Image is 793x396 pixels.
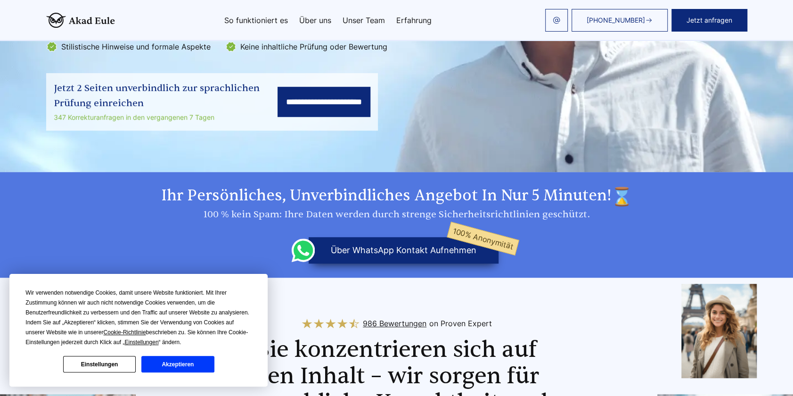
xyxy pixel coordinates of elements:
span: [PHONE_NUMBER] [587,16,645,24]
a: Unser Team [343,16,385,24]
div: Jetzt 2 Seiten unverbindlich zur sprachlichen Prüfung einreichen [54,81,278,111]
span: 986 Bewertungen [363,316,426,331]
span: 100% Anonymität [447,222,520,256]
li: Keine inhaltliche Prüfung oder Bewertung [225,39,399,54]
span: Einstellungen [124,339,158,346]
h2: Ihr persönliches, unverbindliches Angebot in nur 5 Minuten! [46,186,747,207]
a: Über uns [299,16,331,24]
a: Erfahrung [396,16,432,24]
button: Akzeptieren [141,356,214,372]
span: Cookie-Richtlinie [104,329,146,336]
a: 986 Bewertungenon Proven Expert [301,316,492,331]
button: Jetzt anfragen [671,9,747,32]
img: email [553,16,560,24]
li: Stilistische Hinweise und formale Aspekte [46,39,220,54]
div: 100 % kein Spam: Ihre Daten werden durch strenge Sicherheitsrichtlinien geschützt. [46,207,747,222]
img: img6 [681,284,757,378]
button: über WhatsApp Kontakt aufnehmen100% Anonymität [309,237,499,264]
img: logo [46,13,115,28]
a: [PHONE_NUMBER] [572,9,668,32]
div: 347 Korrekturanfragen in den vergangenen 7 Tagen [54,112,278,123]
a: So funktioniert es [224,16,288,24]
div: Cookie Consent Prompt [9,274,268,387]
div: Wir verwenden notwendige Cookies, damit unsere Website funktioniert. Mit Ihrer Zustimmung können ... [25,288,252,347]
button: Einstellungen [63,356,136,372]
img: time [612,186,632,207]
